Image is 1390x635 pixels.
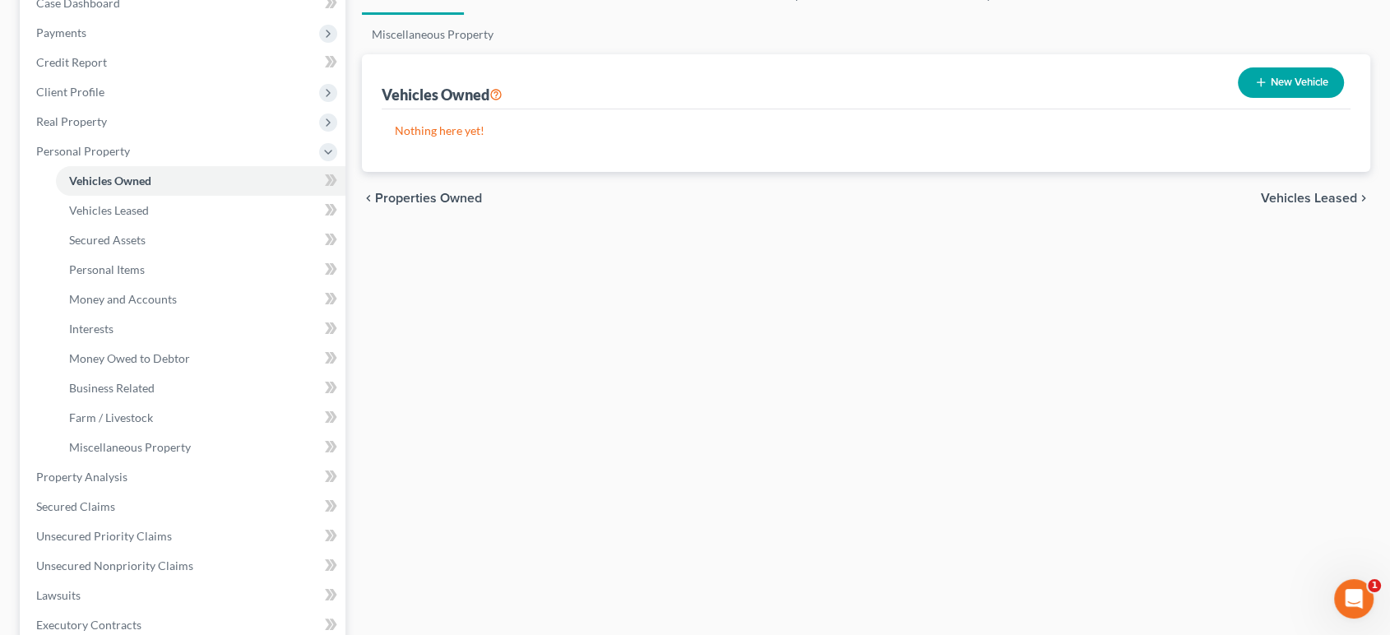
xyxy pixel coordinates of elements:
a: Money Owed to Debtor [56,344,345,373]
span: Money and Accounts [69,292,177,306]
div: Vehicles Owned [382,85,503,104]
a: Miscellaneous Property [56,433,345,462]
span: Unsecured Nonpriority Claims [36,559,193,572]
span: Personal Items [69,262,145,276]
span: Credit Report [36,55,107,69]
button: Vehicles Leased chevron_right [1261,192,1370,205]
span: Property Analysis [36,470,127,484]
span: Farm / Livestock [69,410,153,424]
a: Vehicles Owned [56,166,345,196]
span: Miscellaneous Property [69,440,191,454]
a: Vehicles Leased [56,196,345,225]
span: Vehicles Leased [1261,192,1357,205]
a: Credit Report [23,48,345,77]
a: Money and Accounts [56,285,345,314]
a: Farm / Livestock [56,403,345,433]
button: chevron_left Properties Owned [362,192,482,205]
a: Miscellaneous Property [362,15,503,54]
a: Interests [56,314,345,344]
span: Lawsuits [36,588,81,602]
span: Business Related [69,381,155,395]
span: Client Profile [36,85,104,99]
i: chevron_right [1357,192,1370,205]
a: Secured Claims [23,492,345,521]
a: Unsecured Nonpriority Claims [23,551,345,581]
iframe: Intercom live chat [1334,579,1374,619]
span: Executory Contracts [36,618,141,632]
button: New Vehicle [1238,67,1344,98]
span: Properties Owned [375,192,482,205]
span: Personal Property [36,144,130,158]
a: Personal Items [56,255,345,285]
a: Lawsuits [23,581,345,610]
span: Real Property [36,114,107,128]
span: Payments [36,25,86,39]
a: Business Related [56,373,345,403]
p: Nothing here yet! [395,123,1338,139]
span: Interests [69,322,114,336]
a: Property Analysis [23,462,345,492]
span: Secured Claims [36,499,115,513]
span: Unsecured Priority Claims [36,529,172,543]
span: Vehicles Owned [69,174,151,188]
span: Vehicles Leased [69,203,149,217]
span: Money Owed to Debtor [69,351,190,365]
a: Secured Assets [56,225,345,255]
span: 1 [1368,579,1381,592]
a: Unsecured Priority Claims [23,521,345,551]
span: Secured Assets [69,233,146,247]
i: chevron_left [362,192,375,205]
